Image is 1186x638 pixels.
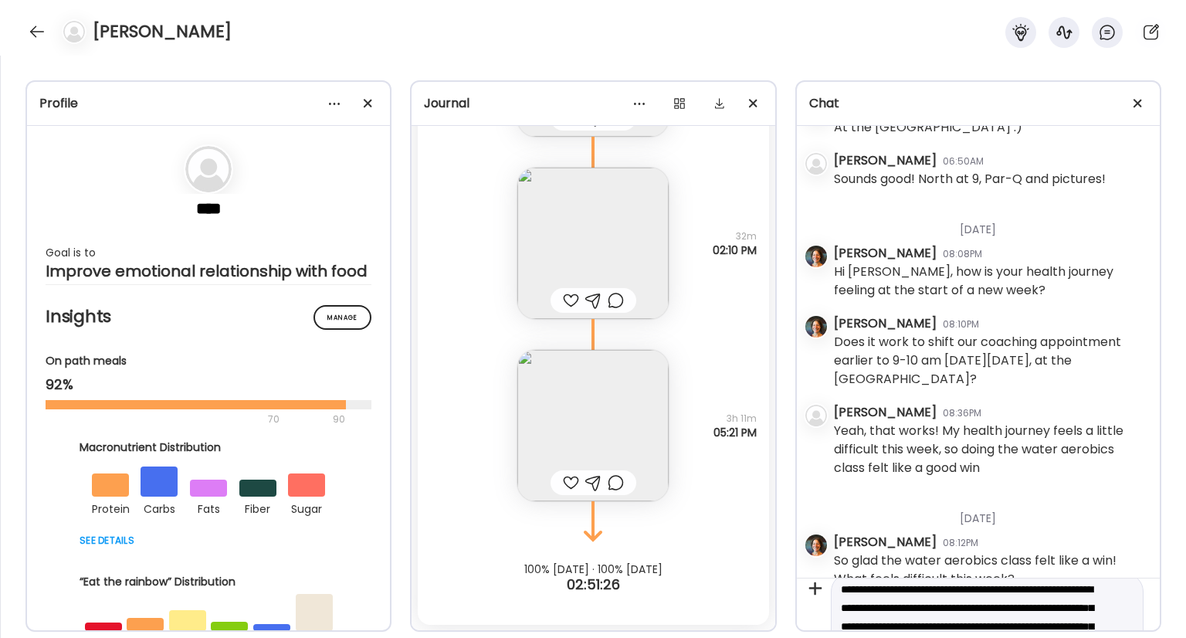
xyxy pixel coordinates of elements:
[185,146,232,192] img: bg-avatar-default.svg
[39,94,378,113] div: Profile
[834,551,1147,589] div: So glad the water aerobics class felt like a win! What feels difficult this week?
[805,153,827,175] img: bg-avatar-default.svg
[331,410,347,429] div: 90
[92,497,129,518] div: protein
[713,426,757,439] span: 05:21 PM
[713,412,757,426] span: 3h 11m
[424,94,762,113] div: Journal
[805,316,827,338] img: avatars%2FJ3GRwH8ktnRjWK9hkZEoQc3uDqP2
[713,243,757,257] span: 02:10 PM
[834,403,937,422] div: [PERSON_NAME]
[943,536,978,550] div: 08:12PM
[834,422,1147,477] div: Yeah, that works! My health journey feels a little difficult this week, so doing the water aerobi...
[517,168,669,319] img: images%2FFQQfap2T8bVhaN5fESsE7h2Eq3V2%2FrVNBABEvOWUNN1ii0CKn%2F2BnpdHVbKf9UfSEAl9Ky_240
[834,314,937,333] div: [PERSON_NAME]
[313,305,371,330] div: Manage
[412,563,774,575] div: 100% [DATE] · 100% [DATE]
[46,353,371,369] div: On path meals
[80,439,337,456] div: Macronutrient Distribution
[834,203,1147,244] div: [DATE]
[805,534,827,556] img: avatars%2FJ3GRwH8ktnRjWK9hkZEoQc3uDqP2
[805,405,827,426] img: bg-avatar-default.svg
[834,244,937,263] div: [PERSON_NAME]
[713,229,757,243] span: 32m
[809,94,1147,113] div: Chat
[46,262,371,280] div: Improve emotional relationship with food
[93,19,232,44] h4: [PERSON_NAME]
[834,492,1147,533] div: [DATE]
[46,375,371,394] div: 92%
[46,410,328,429] div: 70
[834,170,1106,188] div: Sounds good! North at 9, Par-Q and pictures!
[46,305,371,328] h2: Insights
[190,497,227,518] div: fats
[834,151,937,170] div: [PERSON_NAME]
[943,154,984,168] div: 06:50AM
[943,247,982,261] div: 08:08PM
[834,263,1147,300] div: Hi [PERSON_NAME], how is your health journey feeling at the start of a new week?
[141,497,178,518] div: carbs
[239,497,276,518] div: fiber
[834,118,1022,137] div: At the [GEOGRAPHIC_DATA] :)
[288,497,325,518] div: sugar
[46,243,371,262] div: Goal is to
[805,246,827,267] img: avatars%2FJ3GRwH8ktnRjWK9hkZEoQc3uDqP2
[517,350,669,501] img: images%2FFQQfap2T8bVhaN5fESsE7h2Eq3V2%2FsOXMIn8Jr25OIidNlj4A%2FRMwOXnA8qUMqOUljjSi3_240
[834,333,1147,389] div: Does it work to shift our coaching appointment earlier to 9-10 am [DATE][DATE], at the [GEOGRAPHI...
[80,574,337,590] div: “Eat the rainbow” Distribution
[943,317,979,331] div: 08:10PM
[412,575,774,594] div: 02:51:26
[834,533,937,551] div: [PERSON_NAME]
[63,21,85,42] img: bg-avatar-default.svg
[943,406,981,420] div: 08:36PM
